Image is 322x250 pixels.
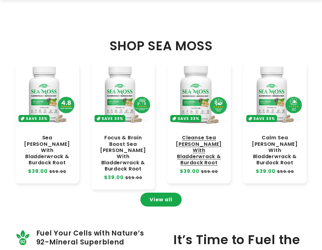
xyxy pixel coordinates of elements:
[36,229,149,247] span: Fuel Your Cells with Nature’s 92-Mineral Superblend
[15,38,307,54] h2: SHOP SEA MOSS
[15,230,31,245] img: 92_minerals_0af21d8c-fe1a-43ec-98b6-8e1103ae452c.png
[22,135,73,166] a: Sea [PERSON_NAME] With Bladderwrack & Burdock Root
[98,135,149,172] a: Focus & Brain Boost Sea [PERSON_NAME] With Bladderwrack & Burdock Root
[249,135,301,166] a: Calm Sea [PERSON_NAME] With Bladderwrack & Burdock Root
[173,135,225,166] a: Cleanse Sea [PERSON_NAME] With Bladderwrack & Burdock Root
[140,193,182,207] a: View all products in the Sea Moss Capsules collection
[15,63,307,190] ul: Slider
